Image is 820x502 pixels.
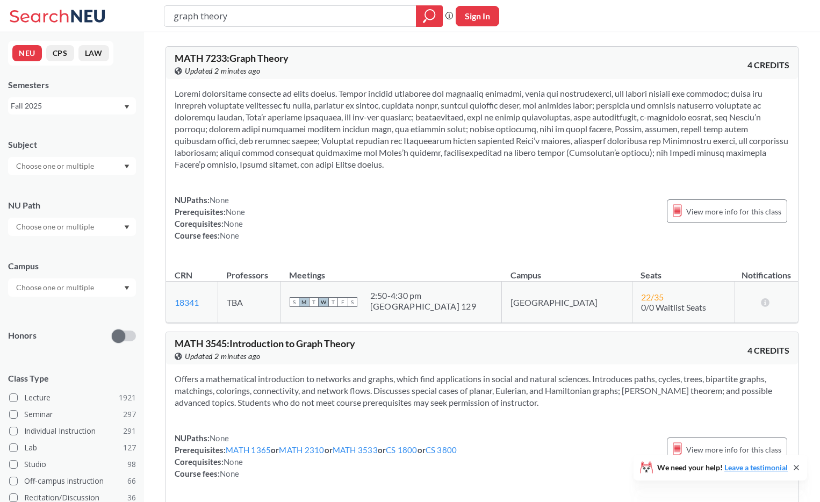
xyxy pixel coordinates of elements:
[185,65,261,77] span: Updated 2 minutes ago
[338,297,348,307] span: F
[175,373,789,408] section: Offers a mathematical introduction to networks and graphs, which find applications in social and ...
[370,290,476,301] div: 2:50 - 4:30 pm
[348,297,357,307] span: S
[9,441,136,455] label: Lab
[8,79,136,91] div: Semesters
[423,9,436,24] svg: magnifying glass
[641,292,664,302] span: 22 / 35
[127,475,136,487] span: 66
[123,425,136,437] span: 291
[123,442,136,454] span: 127
[290,297,299,307] span: S
[747,59,789,71] span: 4 CREDITS
[686,205,781,218] span: View more info for this class
[299,297,309,307] span: M
[632,259,735,282] th: Seats
[386,445,418,455] a: CS 1800
[309,297,319,307] span: T
[172,7,408,25] input: Class, professor, course number, "phrase"
[46,45,74,61] button: CPS
[127,458,136,470] span: 98
[657,464,788,471] span: We need your help!
[224,457,243,467] span: None
[8,278,136,297] div: Dropdown arrow
[9,407,136,421] label: Seminar
[370,301,476,312] div: [GEOGRAPHIC_DATA] 129
[175,297,199,307] a: 18341
[502,259,632,282] th: Campus
[175,88,789,170] section: Loremi dolorsitame consecte ad elits doeius. Tempor incidid utlaboree dol magnaaliq enimadmi, ven...
[686,443,781,456] span: View more info for this class
[9,424,136,438] label: Individual Instruction
[724,463,788,472] a: Leave a testimonial
[218,259,280,282] th: Professors
[218,282,280,323] td: TBA
[124,105,130,109] svg: Dropdown arrow
[735,259,798,282] th: Notifications
[175,52,289,64] span: MATH 7233 : Graph Theory
[175,432,457,479] div: NUPaths: Prerequisites: or or or or Corequisites: Course fees:
[175,194,245,241] div: NUPaths: Prerequisites: Corequisites: Course fees:
[426,445,457,455] a: CS 3800
[8,199,136,211] div: NU Path
[641,302,706,312] span: 0/0 Waitlist Seats
[319,297,328,307] span: W
[456,6,499,26] button: Sign In
[11,100,123,112] div: Fall 2025
[11,281,101,294] input: Choose one or multiple
[210,195,229,205] span: None
[12,45,42,61] button: NEU
[224,219,243,228] span: None
[226,445,271,455] a: MATH 1365
[226,207,245,217] span: None
[124,286,130,290] svg: Dropdown arrow
[11,160,101,173] input: Choose one or multiple
[175,269,192,281] div: CRN
[279,445,324,455] a: MATH 2310
[220,469,239,478] span: None
[747,345,789,356] span: 4 CREDITS
[8,372,136,384] span: Class Type
[185,350,261,362] span: Updated 2 minutes ago
[175,338,355,349] span: MATH 3545 : Introduction to Graph Theory
[119,392,136,404] span: 1921
[280,259,502,282] th: Meetings
[9,457,136,471] label: Studio
[416,5,443,27] div: magnifying glass
[9,474,136,488] label: Off-campus instruction
[124,164,130,169] svg: Dropdown arrow
[124,225,130,230] svg: Dropdown arrow
[8,329,37,342] p: Honors
[220,231,239,240] span: None
[8,260,136,272] div: Campus
[502,282,632,323] td: [GEOGRAPHIC_DATA]
[8,97,136,114] div: Fall 2025Dropdown arrow
[123,408,136,420] span: 297
[8,157,136,175] div: Dropdown arrow
[328,297,338,307] span: T
[78,45,109,61] button: LAW
[333,445,378,455] a: MATH 3533
[11,220,101,233] input: Choose one or multiple
[8,218,136,236] div: Dropdown arrow
[210,433,229,443] span: None
[8,139,136,150] div: Subject
[9,391,136,405] label: Lecture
